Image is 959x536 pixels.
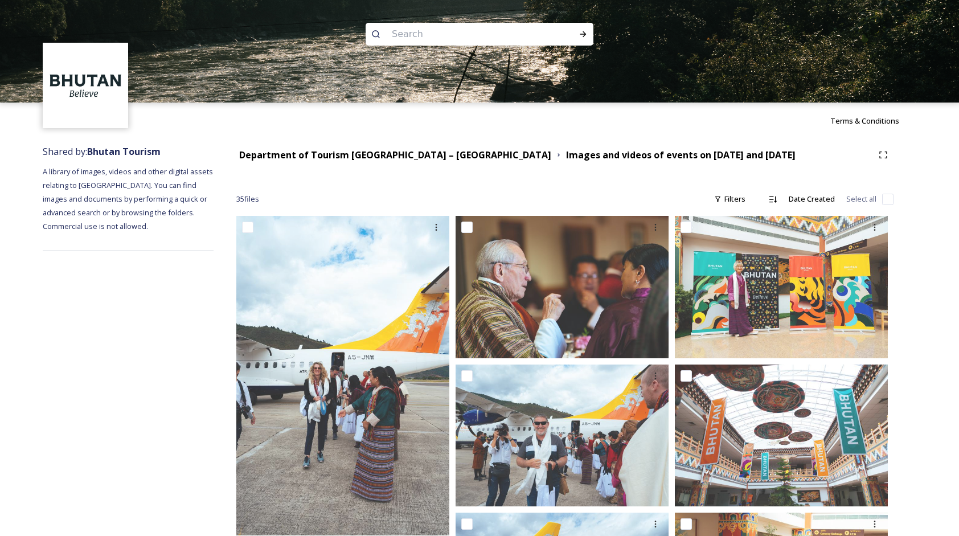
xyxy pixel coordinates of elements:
span: Terms & Conditions [830,116,899,126]
input: Search [386,22,542,47]
img: New branding at the airport.jpeg [675,365,888,507]
img: Guests at the launch of the new Brand Bhutan 3.jpg [456,216,669,358]
strong: Department of Tourism [GEOGRAPHIC_DATA] – [GEOGRAPHIC_DATA] [239,149,551,161]
img: Guests arrive.jpeg [456,365,669,507]
img: The first guests arrive 2.jpeg [236,216,449,535]
span: A library of images, videos and other digital assets relating to [GEOGRAPHIC_DATA]. You can find ... [43,166,215,231]
span: 35 file s [236,194,259,204]
span: Select all [846,194,876,204]
span: Shared by: [43,145,161,158]
div: Date Created [783,188,841,210]
a: Terms & Conditions [830,114,916,128]
strong: Bhutan Tourism [87,145,161,158]
div: Filters [708,188,751,210]
img: BT_Logo_BB_Lockup_CMYK_High%2520Res.jpg [44,44,127,127]
strong: Images and videos of events on [DATE] and [DATE] [566,149,796,161]
img: A guest with new signage at the airport.jpeg [675,216,888,358]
